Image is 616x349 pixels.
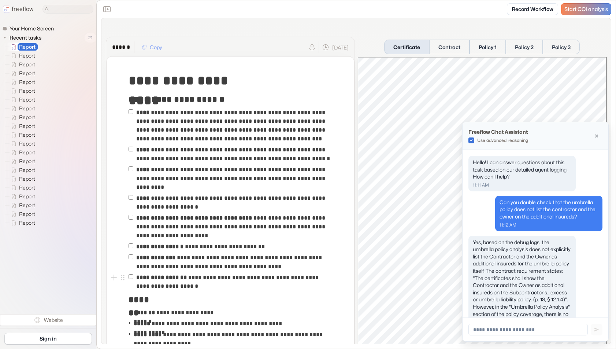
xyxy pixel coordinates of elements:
a: Report [5,51,38,60]
span: Can you double check that the umbrella policy does not list the contractor and the owner on the a... [500,199,595,220]
span: Report [18,202,37,209]
a: Start COI analysis [561,3,611,15]
span: 21 [85,33,96,43]
a: Report [5,122,38,131]
span: Report [18,166,37,174]
p: freeflow [12,5,34,14]
span: Report [18,175,37,183]
span: Hello! I can answer questions about this task based on our detailed agent logging. How can I help? [473,159,568,180]
button: Recent tasks [2,33,44,42]
a: Report [5,113,38,122]
p: 11:11 AM [473,182,571,188]
a: Report [5,183,38,192]
span: Start COI analysis [564,6,608,12]
span: The contract requirement states: "The certificates shall show the Contractor and the Owner as add... [473,268,568,302]
a: Sign in [4,333,92,345]
button: Close the sidebar [101,3,113,15]
a: freeflow [3,5,34,14]
a: Report [5,192,38,201]
p: Freeflow Chat Assistant [468,128,528,136]
button: Policy 2 [506,40,543,54]
a: Report [5,131,38,139]
span: Report [18,105,37,112]
span: Report [18,87,37,95]
a: Your Home Screen [2,24,57,33]
span: Yes, based on the debug logs, the umbrella policy analysis does not explicitly list the Contracto... [473,239,571,274]
span: Report [18,140,37,147]
a: Report [5,201,38,210]
a: Record Workflow [507,3,558,15]
button: Copy [137,41,167,53]
p: Use advanced reasoning [477,137,528,144]
a: Report [5,148,38,157]
a: Report [5,69,38,78]
a: Report [5,43,38,51]
span: Report [18,193,37,200]
span: Report [18,184,37,191]
a: Report [5,166,38,174]
button: Open block menu [118,273,127,282]
span: Report [18,131,37,139]
button: Close chat [591,130,602,142]
p: 11:12 AM [500,222,598,228]
span: Your Home Screen [8,25,56,32]
button: Policy 1 [470,40,506,54]
button: Add block [110,273,118,282]
button: Send message [591,324,602,335]
a: Report [5,139,38,148]
a: Report [5,210,38,218]
a: Report [5,95,38,104]
span: Report [18,52,37,59]
span: Report [18,70,37,77]
span: Report [18,114,37,121]
span: Report [18,219,37,227]
a: Report [5,78,38,87]
span: Report [18,158,37,165]
p: [DATE] [332,44,349,51]
button: Contract [429,40,470,54]
a: Report [5,60,38,69]
a: Report [5,218,38,227]
a: Report [5,87,38,95]
button: Policy 3 [543,40,580,54]
span: Report [18,149,37,156]
a: Report [5,104,38,113]
span: Report [18,78,37,86]
iframe: Certificate [358,57,607,346]
span: Report [18,210,37,218]
span: Report [18,96,37,103]
span: Report [18,43,38,51]
span: Report [18,61,37,68]
a: Report [5,157,38,166]
span: Report [18,122,37,130]
button: Certificate [384,40,429,54]
span: Recent tasks [8,34,44,41]
a: Report [5,174,38,183]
